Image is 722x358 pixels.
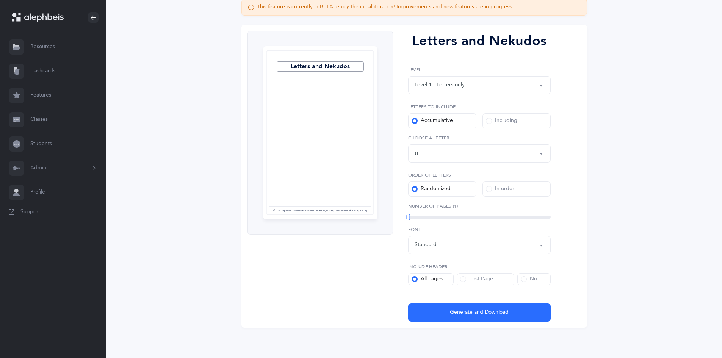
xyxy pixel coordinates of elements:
div: In order [486,185,514,193]
label: Letters to include [408,103,551,110]
label: Order of letters [408,172,551,178]
div: Randomized [412,185,451,193]
div: Accumulative [412,117,453,125]
label: Level [408,66,551,73]
label: Number of Pages (1) [408,203,551,209]
span: Support [20,208,40,216]
button: Generate and Download [408,303,551,322]
span: Generate and Download [450,308,509,316]
div: ת [415,149,418,157]
div: First Page [460,275,493,283]
label: Include Header [408,263,551,270]
div: No [521,275,537,283]
div: Letters and Nekudos [408,31,551,51]
button: Level 1 - Letters only [408,76,551,94]
iframe: Drift Widget Chat Controller [684,320,713,349]
button: ת [408,144,551,163]
div: All Pages [412,275,443,283]
div: This feature is currently in BETA, enjoy the initial iteration! Improvements and new features are... [257,3,513,11]
div: Level 1 - Letters only [415,81,465,89]
label: Choose a letter [408,134,551,141]
label: Font [408,226,551,233]
div: Standard [415,241,437,249]
div: Including [486,117,517,125]
button: Standard [408,236,551,254]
